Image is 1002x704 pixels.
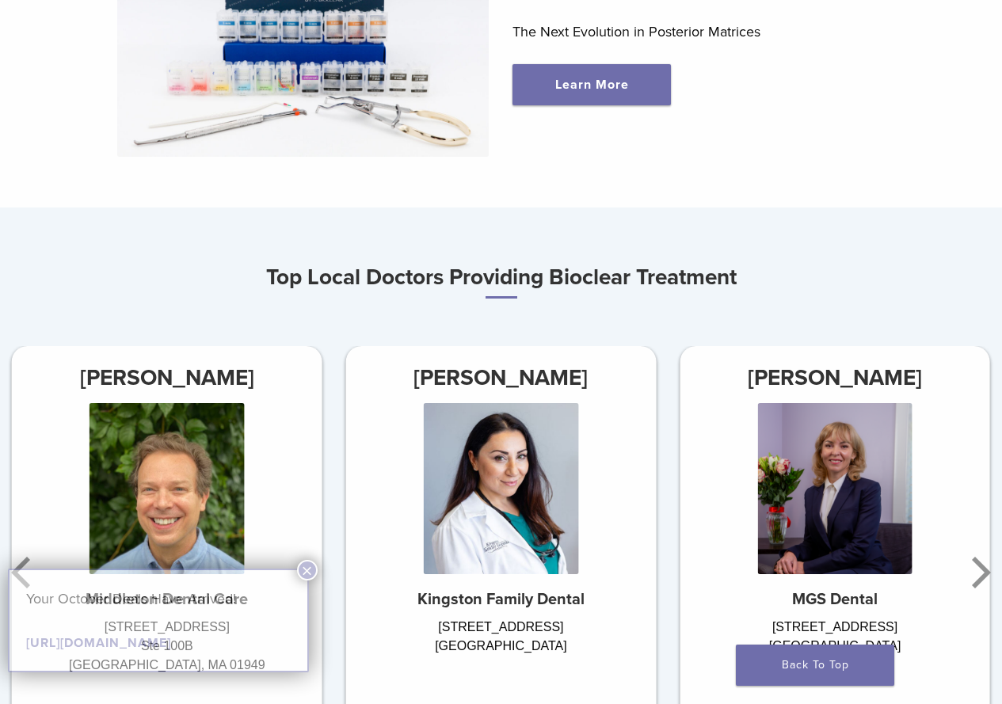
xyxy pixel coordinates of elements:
[757,403,912,573] img: Dr. Svetlana Gomer
[512,20,885,44] p: The Next Evolution in Posterior Matrices
[680,618,990,689] div: [STREET_ADDRESS] [GEOGRAPHIC_DATA]
[680,359,990,397] h3: [PERSON_NAME]
[792,590,878,609] strong: MGS Dental
[8,525,40,620] button: Previous
[297,560,318,580] button: Close
[26,635,171,651] a: [URL][DOMAIN_NAME]
[424,403,579,573] img: Dr. Vera Matshkalyan
[346,359,657,397] h3: [PERSON_NAME]
[962,525,994,620] button: Next
[512,64,671,105] a: Learn More
[346,618,657,689] div: [STREET_ADDRESS] [GEOGRAPHIC_DATA]
[12,359,322,397] h3: [PERSON_NAME]
[736,645,894,686] a: Back To Top
[417,590,585,609] strong: Kingston Family Dental
[26,587,291,611] p: Your October Deals Have Arrived!
[90,403,245,573] img: Dr. Nicholas DiMauro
